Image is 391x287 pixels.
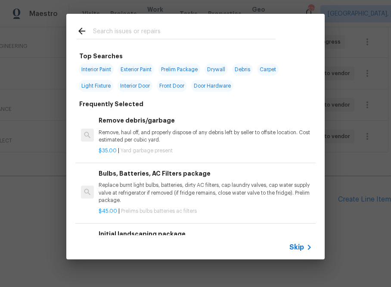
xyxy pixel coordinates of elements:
span: Exterior Paint [118,63,154,76]
h6: Bulbs, Batteries, AC Filters package [99,169,312,178]
span: Skip [289,243,304,252]
span: Carpet [257,63,279,76]
span: Prelims bulbs batteries ac filters [121,208,197,214]
span: Prelim Package [158,63,200,76]
h6: Frequently Selected [79,99,143,109]
h6: Initial landscaping package [99,229,312,239]
span: Drywall [205,63,228,76]
p: Replace burnt light bulbs, batteries, dirty AC filters, cap laundry valves, cap water supply valv... [99,182,312,204]
span: Yard garbage present [121,148,173,153]
span: Front Door [157,80,187,92]
span: Interior Paint [79,63,114,76]
span: $35.00 [99,148,117,153]
p: | [99,147,312,155]
h6: Top Searches [79,51,123,61]
span: $45.00 [99,208,117,214]
span: Door Hardware [191,80,233,92]
p: Remove, haul off, and properly dispose of any debris left by seller to offsite location. Cost est... [99,129,312,144]
span: Light Fixture [79,80,113,92]
span: Interior Door [118,80,152,92]
p: | [99,208,312,215]
h6: Remove debris/garbage [99,116,312,125]
span: Debris [232,63,253,76]
input: Search issues or repairs [93,26,276,39]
